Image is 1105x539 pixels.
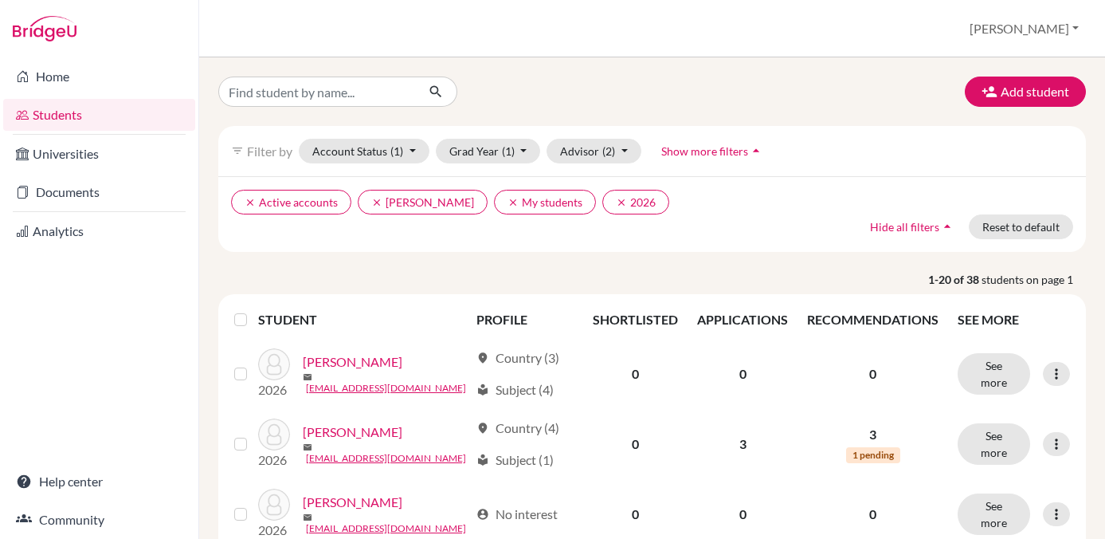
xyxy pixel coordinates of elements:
p: 2026 [258,450,290,470]
span: (2) [602,144,615,158]
span: mail [303,443,312,452]
a: Home [3,61,195,92]
button: Hide all filtersarrow_drop_up [856,214,969,239]
div: Country (4) [476,419,559,438]
i: clear [245,197,256,208]
td: 0 [688,339,797,409]
button: Add student [965,77,1086,107]
a: Community [3,504,195,536]
span: mail [303,372,312,382]
td: 0 [583,409,688,479]
p: 0 [807,364,938,384]
i: arrow_drop_up [939,218,955,234]
a: [PERSON_NAME] [303,352,402,372]
i: clear [371,197,382,208]
button: clearMy students [494,190,596,214]
th: APPLICATIONS [688,301,797,339]
button: clearActive accounts [231,190,351,214]
span: local_library [476,454,489,466]
p: 0 [807,505,938,524]
span: location_on [476,422,489,435]
a: Students [3,99,195,131]
th: SEE MORE [948,301,1080,339]
input: Find student by name... [218,77,416,107]
div: Subject (1) [476,450,554,470]
button: Advisor(2) [547,139,641,163]
img: Atwa, Karim [258,489,290,521]
span: (1) [502,144,515,158]
span: 1 pending [846,447,900,463]
button: clear[PERSON_NAME] [358,190,488,214]
span: location_on [476,352,489,364]
button: [PERSON_NAME] [962,14,1086,44]
img: Abdelbaki, Taya [258,348,290,380]
div: No interest [476,505,558,524]
span: (1) [390,144,403,158]
td: 3 [688,409,797,479]
span: Show more filters [661,144,748,158]
button: Grad Year(1) [436,139,541,163]
i: filter_list [231,144,244,157]
strong: 1-20 of 38 [928,271,982,288]
div: Subject (4) [476,380,554,399]
td: 0 [583,339,688,409]
button: See more [958,353,1030,395]
button: See more [958,494,1030,535]
i: clear [507,197,519,208]
img: Alghazali, Marium [258,419,290,450]
th: RECOMMENDATIONS [797,301,948,339]
button: Reset to default [969,214,1073,239]
a: [EMAIL_ADDRESS][DOMAIN_NAME] [306,521,466,536]
a: [PERSON_NAME] [303,493,402,512]
a: Universities [3,138,195,170]
span: mail [303,513,312,522]
div: Country (3) [476,348,559,368]
i: clear [616,197,627,208]
a: Help center [3,466,195,498]
th: STUDENT [258,301,468,339]
a: Analytics [3,215,195,247]
a: [EMAIL_ADDRESS][DOMAIN_NAME] [306,381,466,395]
button: Show more filtersarrow_drop_up [648,139,778,163]
span: account_circle [476,508,489,521]
a: Documents [3,176,195,208]
button: See more [958,423,1030,465]
th: SHORTLISTED [583,301,688,339]
a: [EMAIL_ADDRESS][DOMAIN_NAME] [306,451,466,466]
span: Filter by [247,144,292,159]
span: students on page 1 [982,271,1086,288]
span: local_library [476,384,489,396]
th: PROFILE [467,301,583,339]
img: Bridge-U [13,16,76,41]
button: Account Status(1) [299,139,429,163]
span: Hide all filters [870,220,939,234]
p: 2026 [258,380,290,399]
a: [PERSON_NAME] [303,423,402,442]
button: clear2026 [602,190,669,214]
i: arrow_drop_up [748,143,764,159]
p: 3 [807,425,938,444]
